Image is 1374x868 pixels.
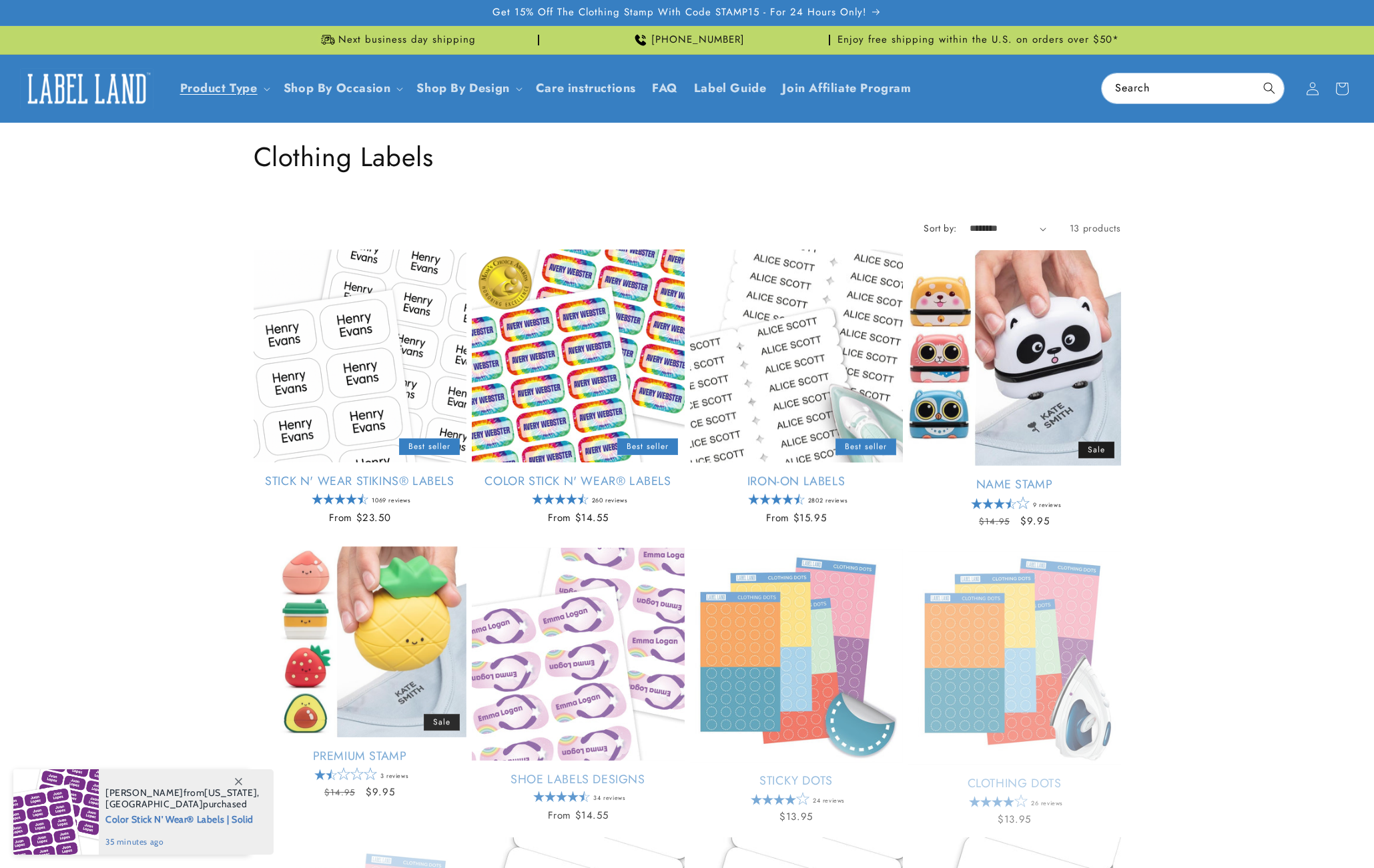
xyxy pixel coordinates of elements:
div: Announcement [545,26,830,54]
span: Care instructions [536,81,636,96]
h1: Clothing Labels [254,139,1121,174]
span: [PERSON_NAME] [105,787,184,799]
a: Stick N' Wear Stikins® Labels [254,474,466,489]
iframe: Gorgias live chat messenger [1241,811,1361,855]
div: Announcement [254,26,539,54]
summary: Shop By Occasion [276,73,409,104]
a: Care instructions [528,73,644,104]
a: Product Type [180,79,258,97]
button: Search [1255,73,1284,103]
span: Join Affiliate Program [782,81,911,96]
img: Label Land [20,68,153,109]
span: Get 15% Off The Clothing Stamp With Code STAMP15 - For 24 Hours Only! [492,6,867,19]
span: Enjoy free shipping within the U.S. on orders over $50* [837,33,1119,47]
a: Shoe Labels Designs [472,769,685,785]
span: Next business day shipping [338,33,476,47]
a: Sticky Dots [690,769,903,785]
summary: Product Type [172,73,276,104]
label: Sort by: [924,222,956,235]
span: [PHONE_NUMBER] [651,33,745,47]
a: Name Stamp [908,476,1121,492]
a: Iron-On Labels [690,474,903,489]
span: from , purchased [105,787,260,810]
a: Label Land [15,63,159,114]
summary: Shop By Design [408,73,527,104]
a: Clothing Dots [908,769,1121,785]
a: Color Stick N' Wear® Labels [472,474,685,489]
a: Join Affiliate Program [774,73,919,104]
a: Premium Stamp [254,747,466,763]
a: Shop By Design [416,79,509,97]
span: Shop By Occasion [284,81,391,96]
span: [GEOGRAPHIC_DATA] [105,798,203,810]
span: Label Guide [694,81,767,96]
div: Announcement [835,26,1121,54]
span: 13 products [1070,222,1121,235]
span: [US_STATE] [204,787,257,799]
span: FAQ [652,81,678,96]
a: FAQ [644,73,686,104]
a: Label Guide [686,73,775,104]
